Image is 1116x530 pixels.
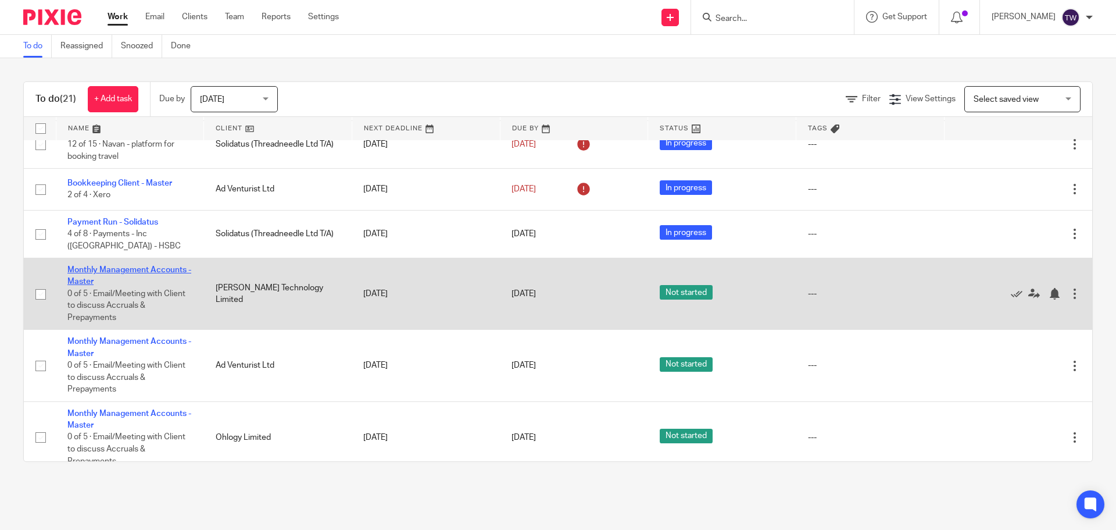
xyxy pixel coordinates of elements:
span: In progress [660,225,712,240]
a: Email [145,11,164,23]
div: --- [808,138,933,150]
span: [DATE] [512,362,536,370]
div: --- [808,228,933,240]
span: 0 of 5 · Email/Meeting with Client to discuss Accruals & Prepayments [67,433,185,465]
a: Clients [182,11,208,23]
span: Not started [660,429,713,443]
div: --- [808,432,933,443]
td: Solidatus (Threadneedle Ltd T/A) [204,120,352,168]
a: Monthly Management Accounts - Master [67,337,191,357]
td: [DATE] [352,401,500,473]
td: Solidatus (Threadneedle Ltd T/A) [204,210,352,258]
span: Filter [862,95,881,103]
a: Reassigned [60,35,112,58]
span: [DATE] [200,95,224,104]
span: 4 of 8 · Payments - Inc ([GEOGRAPHIC_DATA]) - HSBC [67,230,181,250]
span: Not started [660,285,713,300]
a: Done [171,35,199,58]
h1: To do [35,93,76,105]
span: [DATE] [512,185,536,193]
span: 0 of 5 · Email/Meeting with Client to discuss Accruals & Prepayments [67,361,185,393]
div: --- [808,183,933,195]
span: 0 of 5 · Email/Meeting with Client to discuss Accruals & Prepayments [67,290,185,322]
img: svg%3E [1061,8,1080,27]
p: Due by [159,93,185,105]
a: Settings [308,11,339,23]
span: (21) [60,94,76,104]
a: Reports [262,11,291,23]
span: [DATE] [512,433,536,442]
p: [PERSON_NAME] [992,11,1056,23]
a: Team [225,11,244,23]
td: [DATE] [352,330,500,401]
span: [DATE] [512,230,536,238]
td: Ohlogy Limited [204,401,352,473]
td: [PERSON_NAME] Technology Limited [204,258,352,330]
span: View Settings [906,95,956,103]
span: 12 of 15 · Navan - platform for booking travel [67,140,174,161]
td: Ad Venturist Ltd [204,330,352,401]
span: Get Support [882,13,927,21]
span: In progress [660,180,712,195]
span: Tags [808,125,828,131]
td: [DATE] [352,120,500,168]
a: Mark as done [1011,288,1028,300]
span: In progress [660,136,712,150]
a: Monthly Management Accounts - Master [67,410,191,429]
div: --- [808,288,933,300]
div: --- [808,360,933,371]
td: [DATE] [352,169,500,210]
input: Search [714,14,819,24]
a: Snoozed [121,35,162,58]
a: + Add task [88,86,138,112]
td: [DATE] [352,210,500,258]
td: Ad Venturist Ltd [204,169,352,210]
a: To do [23,35,52,58]
a: Monthly Management Accounts - Master [67,266,191,286]
a: Bookkeeping Client - Master [67,179,172,187]
td: [DATE] [352,258,500,330]
span: Not started [660,357,713,372]
a: Work [108,11,128,23]
span: Select saved view [974,95,1039,104]
a: Payment Run - Solidatus [67,218,158,226]
img: Pixie [23,9,81,25]
span: [DATE] [512,290,536,298]
span: [DATE] [512,140,536,148]
span: 2 of 4 · Xero [67,191,110,200]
